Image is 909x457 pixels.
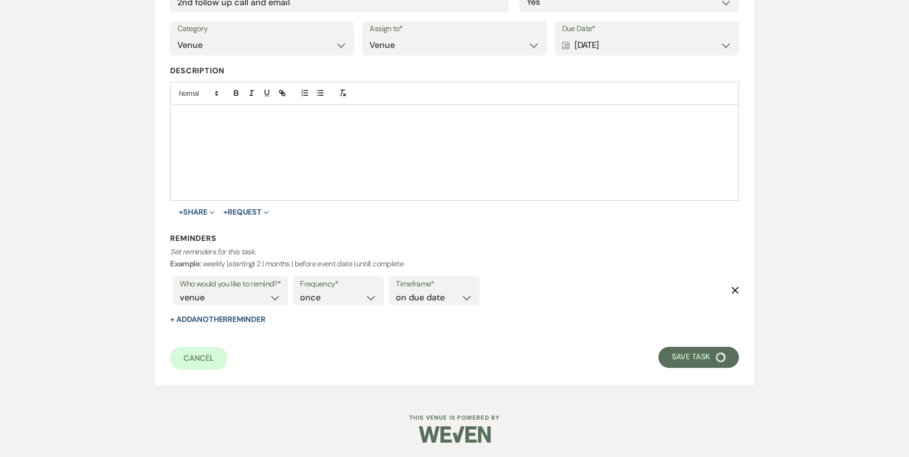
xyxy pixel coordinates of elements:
[396,277,472,291] label: Timeframe*
[170,347,228,370] a: Cancel
[228,259,253,269] i: starting
[419,418,491,451] img: Weven Logo
[170,233,738,244] h3: Reminders
[369,22,539,36] label: Assign to*
[170,64,738,78] label: Description
[716,353,725,362] img: loading spinner
[170,259,200,269] b: Example
[179,208,215,216] button: Share
[170,247,255,257] i: Set reminders for this task.
[356,259,369,269] i: until
[170,316,265,323] button: + AddAnotherReminder
[170,246,738,270] p: : weekly | | 2 | months | before event date | | complete
[658,347,738,368] button: Save Task
[223,208,228,216] span: +
[300,277,377,291] label: Frequency*
[177,22,347,36] label: Category
[223,208,269,216] button: Request
[562,22,732,36] label: Due Date*
[179,208,183,216] span: +
[562,36,732,55] div: [DATE]
[180,277,281,291] label: Who would you like to remind?*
